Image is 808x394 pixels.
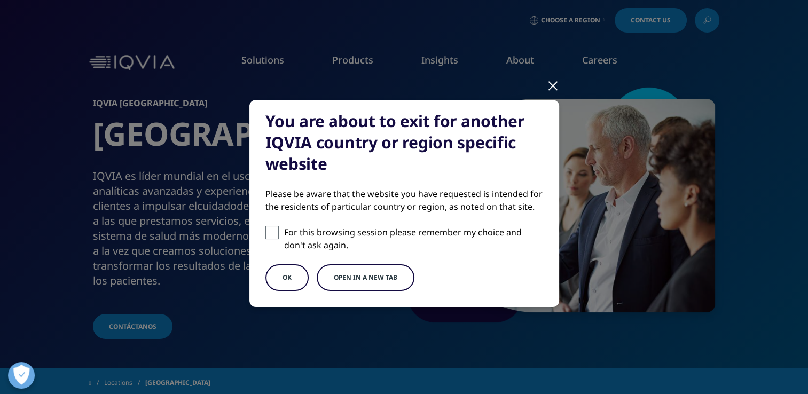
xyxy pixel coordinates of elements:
p: For this browsing session please remember my choice and don't ask again. [284,226,543,251]
div: Please be aware that the website you have requested is intended for the residents of particular c... [265,187,543,213]
button: Open in a new tab [317,264,414,291]
div: You are about to exit for another IQVIA country or region specific website [265,111,543,175]
button: Abrir preferencias [8,362,35,389]
button: OK [265,264,309,291]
